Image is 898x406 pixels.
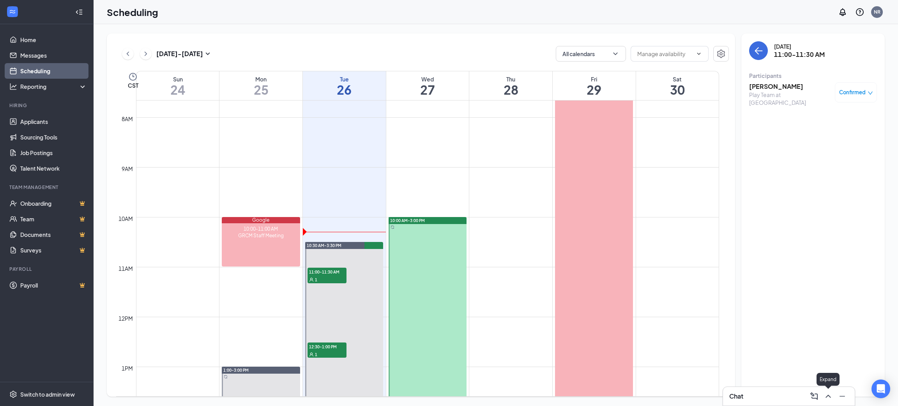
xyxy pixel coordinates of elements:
[810,392,819,401] svg: ComposeMessage
[9,184,85,191] div: Team Management
[303,75,386,83] div: Tue
[469,75,552,83] div: Thu
[308,342,346,350] span: 12:30-1:00 PM
[749,82,831,91] h3: [PERSON_NAME]
[222,217,300,223] div: Google
[553,71,636,100] a: August 29, 2025
[469,83,552,96] h1: 28
[9,102,85,109] div: Hiring
[136,83,219,96] h1: 24
[303,83,386,96] h1: 26
[636,75,719,83] div: Sat
[612,50,619,58] svg: ChevronDown
[386,75,469,83] div: Wed
[315,277,317,282] span: 1
[713,46,729,62] button: Settings
[20,32,87,48] a: Home
[120,115,134,123] div: 8am
[749,41,768,60] button: back-button
[636,83,719,96] h1: 30
[386,71,469,100] a: August 27, 2025
[390,218,425,223] span: 10:00 AM-3:00 PM
[20,83,87,90] div: Reporting
[716,49,726,58] svg: Settings
[117,214,134,223] div: 10am
[9,8,16,16] svg: WorkstreamLogo
[20,227,87,242] a: DocumentsCrown
[749,72,877,79] div: Participants
[637,49,693,58] input: Manage availability
[309,277,314,282] svg: User
[20,161,87,176] a: Talent Network
[122,48,134,60] button: ChevronLeft
[117,264,134,273] div: 11am
[391,225,394,229] svg: Sync
[156,49,203,58] h3: [DATE] - [DATE]
[556,46,626,62] button: All calendarsChevronDown
[20,277,87,293] a: PayrollCrown
[309,352,314,357] svg: User
[774,42,825,50] div: [DATE]
[315,352,317,357] span: 1
[20,129,87,145] a: Sourcing Tools
[874,9,880,15] div: NR
[136,75,219,83] div: Sun
[838,7,847,17] svg: Notifications
[754,46,763,55] svg: ArrowLeft
[308,268,346,275] span: 11:00-11:30 AM
[469,71,552,100] a: August 28, 2025
[128,81,138,89] span: CST
[117,314,134,323] div: 12pm
[20,114,87,129] a: Applicants
[729,392,743,401] h3: Chat
[136,71,219,100] a: August 24, 2025
[868,90,873,96] span: down
[75,8,83,16] svg: Collapse
[219,83,302,96] h1: 25
[871,380,890,398] div: Open Intercom Messenger
[836,390,849,402] button: Minimize
[808,390,820,402] button: ComposeMessage
[142,49,150,58] svg: ChevronRight
[222,226,300,232] div: 10:00-11:00 AM
[20,211,87,227] a: TeamCrown
[20,390,75,398] div: Switch to admin view
[124,49,132,58] svg: ChevronLeft
[219,71,302,100] a: August 25, 2025
[120,364,134,372] div: 1pm
[223,367,249,373] span: 1:00-3:00 PM
[224,375,228,379] svg: Sync
[219,75,302,83] div: Mon
[386,83,469,96] h1: 27
[20,48,87,63] a: Messages
[636,71,719,100] a: August 30, 2025
[9,390,17,398] svg: Settings
[107,5,158,19] h1: Scheduling
[20,196,87,211] a: OnboardingCrown
[696,51,702,57] svg: ChevronDown
[839,88,866,96] span: Confirmed
[824,392,833,401] svg: ChevronUp
[553,83,636,96] h1: 29
[774,50,825,59] h3: 11:00-11:30 AM
[203,49,212,58] svg: SmallChevronDown
[817,373,840,386] div: Expand
[838,392,847,401] svg: Minimize
[120,164,134,173] div: 9am
[749,91,831,106] div: Play Team at [GEOGRAPHIC_DATA]
[20,145,87,161] a: Job Postings
[140,48,152,60] button: ChevronRight
[128,72,138,81] svg: Clock
[9,83,17,90] svg: Analysis
[20,63,87,79] a: Scheduling
[855,7,864,17] svg: QuestionInfo
[20,242,87,258] a: SurveysCrown
[553,75,636,83] div: Fri
[822,390,834,402] button: ChevronUp
[9,266,85,272] div: Payroll
[303,71,386,100] a: August 26, 2025
[222,232,300,239] div: GRCM Staff Meeting
[307,243,341,248] span: 10:30 AM-3:30 PM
